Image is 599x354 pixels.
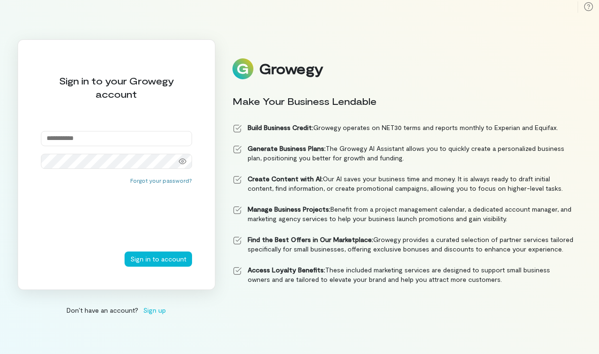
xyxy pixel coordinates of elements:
strong: Create Content with AI: [248,175,323,183]
img: Logo [232,58,253,79]
strong: Manage Business Projects: [248,205,330,213]
span: Sign up [143,305,166,315]
strong: Build Business Credit: [248,123,313,131]
li: Growegy provides a curated selection of partner services tailored specifically for small business... [232,235,574,254]
button: Forgot your password? [130,177,192,184]
li: Our AI saves your business time and money. It is always ready to draft initial content, find info... [232,174,574,193]
li: Benefit from a project management calendar, a dedicated account manager, and marketing agency ser... [232,205,574,224]
strong: Find the Best Offers in Our Marketplace: [248,235,373,243]
li: These included marketing services are designed to support small business owners and are tailored ... [232,265,574,284]
li: Growegy operates on NET30 terms and reports monthly to Experian and Equifax. [232,123,574,132]
strong: Access Loyalty Benefits: [248,266,325,274]
strong: Generate Business Plans: [248,144,326,152]
div: Don’t have an account? [18,305,215,315]
li: The Growegy AI Assistant allows you to quickly create a personalized business plan, positioning y... [232,144,574,163]
div: Make Your Business Lendable [232,94,574,108]
div: Sign in to your Growegy account [41,74,192,101]
button: Sign in to account [125,252,192,267]
div: Growegy [259,61,323,77]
